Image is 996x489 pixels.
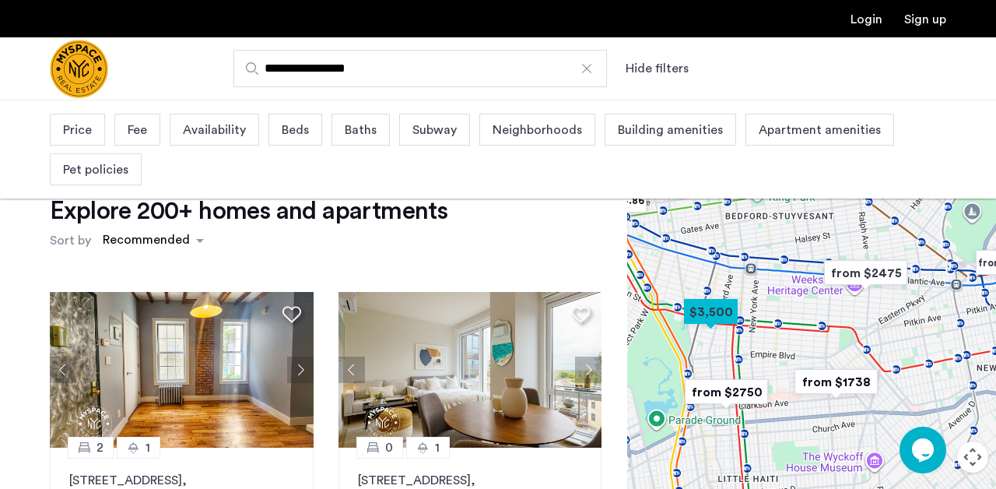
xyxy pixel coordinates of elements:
img: 1997_638519001096654587.png [338,292,602,448]
button: Next apartment [575,357,601,383]
span: Availability [183,121,246,139]
span: Fee [128,121,147,139]
span: Building amenities [618,121,723,139]
input: Apartment Search [233,50,607,87]
div: $3,500 [678,294,744,329]
label: Sort by [50,231,91,250]
span: 2 [96,438,103,457]
div: from $2750 [679,375,774,410]
button: Previous apartment [50,357,76,383]
div: from $1738 [788,364,884,399]
button: Next apartment [287,357,314,383]
span: Pet policies [63,160,128,179]
ng-select: sort-apartment [95,227,212,255]
div: Recommended [100,230,190,253]
span: Beds [282,121,309,139]
span: Price [63,121,92,139]
button: Show or hide filters [626,59,689,78]
img: 1997_638660674255158365.jpeg [50,292,314,448]
span: Apartment amenities [759,121,881,139]
a: Login [850,13,882,26]
span: Neighborhoods [493,121,582,139]
span: 0 [385,438,393,457]
span: Baths [345,121,377,139]
span: 1 [435,438,440,457]
button: Map camera controls [957,442,988,473]
span: Subway [412,121,457,139]
a: Registration [904,13,946,26]
h1: Explore 200+ homes and apartments [50,195,447,227]
img: logo [50,40,108,98]
button: Previous apartment [338,357,365,383]
a: Cazamio Logo [50,40,108,98]
iframe: chat widget [900,427,949,473]
div: from $2475 [818,255,914,290]
span: 1 [146,438,150,457]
